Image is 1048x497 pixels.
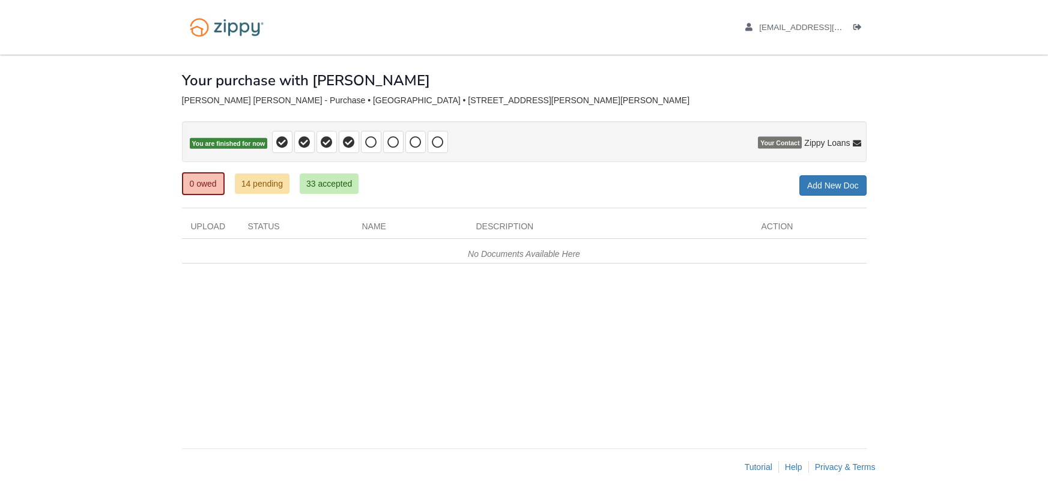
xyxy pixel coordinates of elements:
a: Privacy & Terms [815,462,876,472]
div: Action [753,220,867,238]
a: 14 pending [235,173,289,194]
a: Log out [853,23,867,35]
div: Upload [182,220,239,238]
div: Name [353,220,467,238]
span: Zippy Loans [804,137,850,149]
div: Status [239,220,353,238]
div: [PERSON_NAME] [PERSON_NAME] - Purchase • [GEOGRAPHIC_DATA] • [STREET_ADDRESS][PERSON_NAME][PERSON... [182,95,867,106]
a: Tutorial [745,462,772,472]
h1: Your purchase with [PERSON_NAME] [182,73,430,88]
div: Description [467,220,753,238]
span: lpj6481@gmail.com [759,23,897,32]
a: edit profile [745,23,897,35]
a: Help [785,462,802,472]
span: Your Contact [758,137,802,149]
span: You are finished for now [190,138,268,149]
a: 0 owed [182,172,225,195]
a: Add New Doc [799,175,867,196]
a: 33 accepted [300,173,359,194]
em: No Documents Available Here [468,249,580,259]
img: Logo [182,12,271,43]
